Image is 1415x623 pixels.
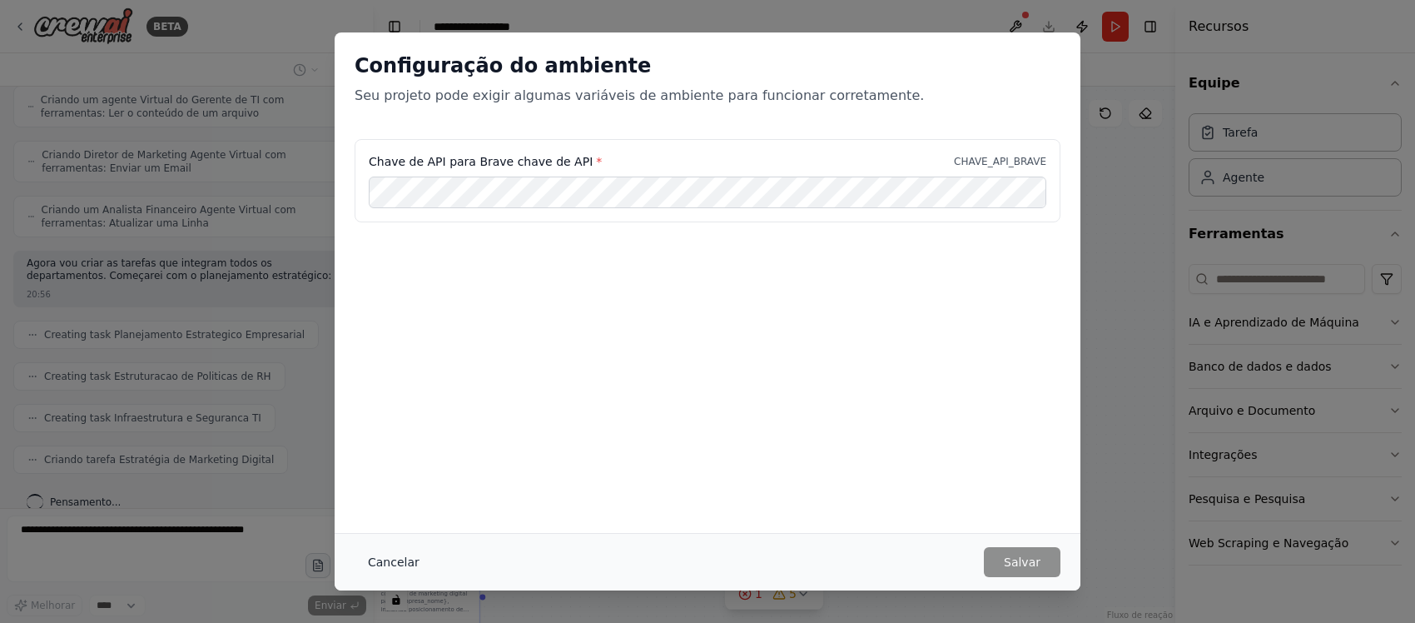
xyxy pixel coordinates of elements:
[355,87,924,103] font: Seu projeto pode exigir algumas variáveis ​​de ambiente para funcionar corretamente.
[1004,556,1040,569] font: Salvar
[355,547,433,577] button: Cancelar
[355,54,651,77] font: Configuração do ambiente
[954,156,1046,167] font: CHAVE_API_BRAVE
[368,556,420,569] font: Cancelar
[369,155,593,168] font: Chave de API para Brave chave de API
[984,547,1060,577] button: Salvar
